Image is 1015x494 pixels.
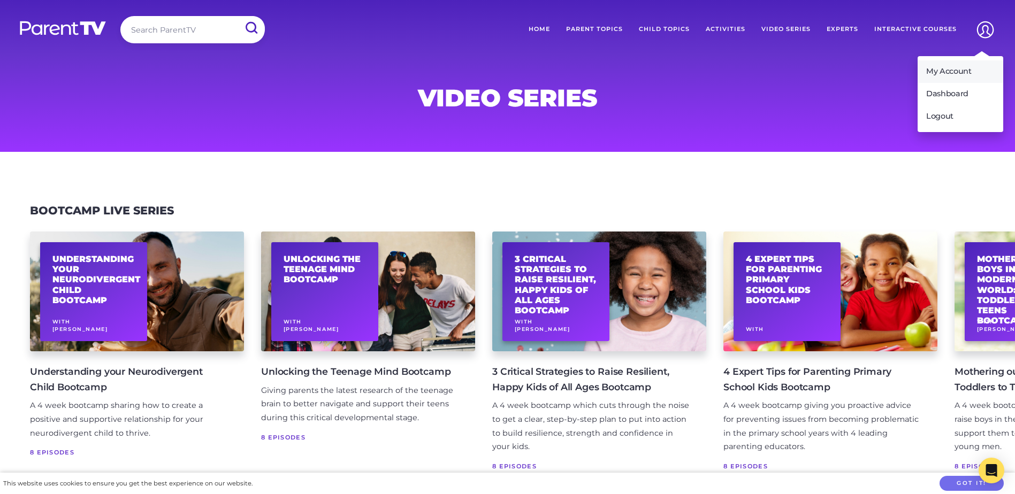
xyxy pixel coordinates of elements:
h4: 3 Critical Strategies to Raise Resilient, Happy Kids of All Ages Bootcamp [492,364,689,394]
input: Search ParentTV [120,16,265,43]
button: Got it! [940,476,1004,491]
h4: Unlocking the Teenage Mind Bootcamp [261,364,458,379]
span: [PERSON_NAME] [52,326,108,332]
span: [PERSON_NAME] [284,326,339,332]
div: A 4 week bootcamp giving you proactive advice for preventing issues from becoming problematic in ... [723,399,920,454]
a: Dashboard [918,83,1003,105]
a: My Account [918,60,1003,83]
a: Child Topics [631,16,698,43]
span: With [515,319,533,325]
h2: 4 Expert Tips for Parenting Primary School Kids Bootcamp [746,254,829,305]
div: Open Intercom Messenger [979,458,1004,483]
a: Interactive Courses [866,16,965,43]
div: A 4 week bootcamp which cuts through the noise to get a clear, step-by-step plan to put into acti... [492,399,689,454]
div: This website uses cookies to ensure you get the best experience on our website. [3,478,253,489]
a: Bootcamp Live Series [30,204,174,217]
div: A 4 week bootcamp sharing how to create a positive and supportive relationship for your neurodive... [30,399,227,441]
div: Giving parents the latest research of the teenage brain to better navigate and support their teen... [261,384,458,426]
h4: 4 Expert Tips for Parenting Primary School Kids Bootcamp [723,364,920,394]
span: 8 Episodes [492,461,689,472]
a: Video Series [753,16,819,43]
a: Experts [819,16,866,43]
span: 8 Episodes [723,461,920,472]
h2: Understanding your Neurodivergent Child Bootcamp [52,254,135,305]
input: Submit [237,16,265,40]
span: [PERSON_NAME] [515,326,570,332]
span: 8 Episodes [30,447,227,458]
img: Account [972,16,999,43]
h4: Understanding your Neurodivergent Child Bootcamp [30,364,227,394]
h1: Video Series [250,87,766,109]
span: With [284,319,302,325]
h2: 3 Critical Strategies to Raise Resilient, Happy Kids of All Ages Bootcamp [515,254,598,315]
span: 8 Episodes [261,432,458,443]
span: With [746,326,764,332]
h2: Unlocking the Teenage Mind Bootcamp [284,254,367,285]
a: Activities [698,16,753,43]
a: 4 Expert Tips for Parenting Primary School Kids Bootcamp With 4 Expert Tips for Parenting Primary... [723,231,937,484]
a: Parent Topics [558,16,631,43]
a: Home [521,16,558,43]
a: Understanding your Neurodivergent Child Bootcamp With[PERSON_NAME] Understanding your Neurodiverg... [30,231,244,484]
img: parenttv-logo-white.4c85aaf.svg [19,20,107,36]
a: Unlocking the Teenage Mind Bootcamp With[PERSON_NAME] Unlocking the Teenage Mind Bootcamp Giving ... [261,231,475,484]
span: With [977,319,995,325]
span: With [52,319,71,325]
a: Logout [918,105,1003,128]
a: 3 Critical Strategies to Raise Resilient, Happy Kids of All Ages Bootcamp With[PERSON_NAME] 3 Cri... [492,231,706,484]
